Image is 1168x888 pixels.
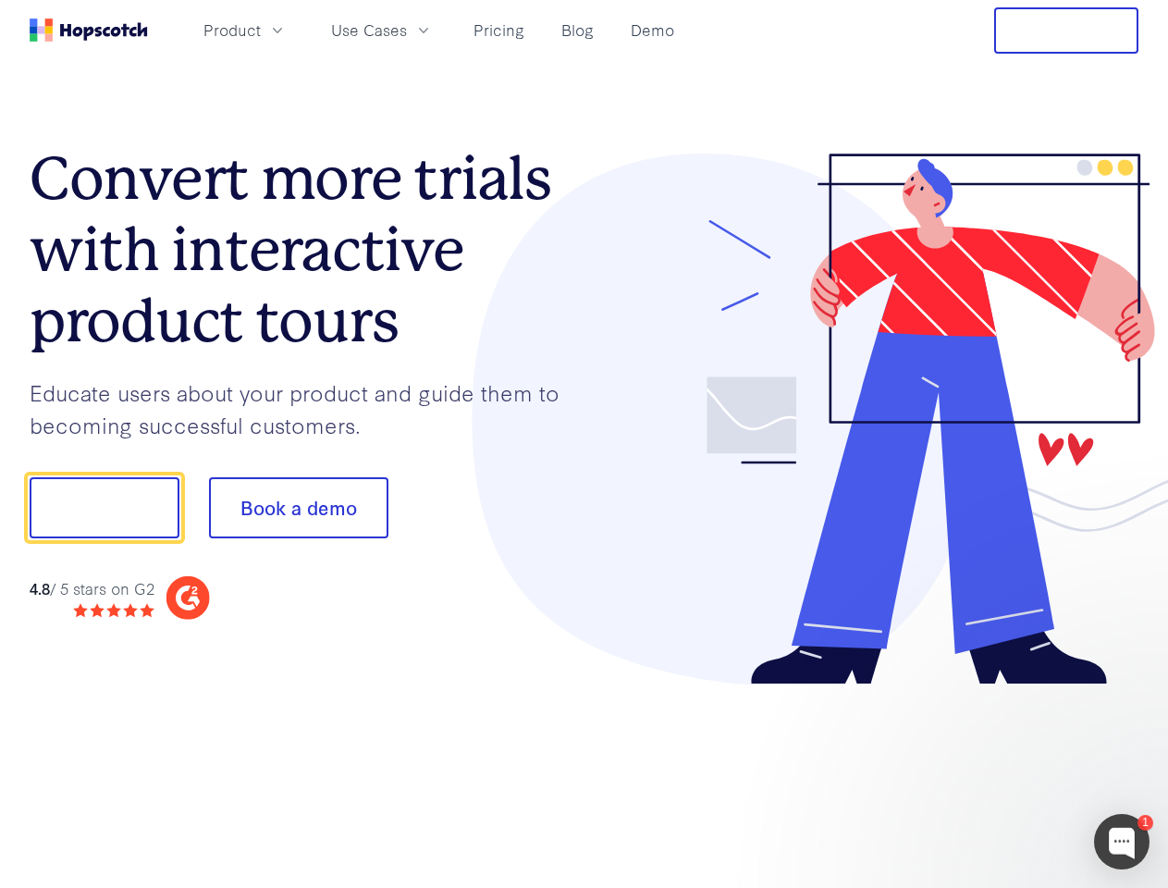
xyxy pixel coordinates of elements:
span: Product [203,18,261,42]
button: Show me! [30,477,179,538]
button: Use Cases [320,15,444,45]
a: Demo [623,15,682,45]
p: Educate users about your product and guide them to becoming successful customers. [30,376,584,440]
button: Book a demo [209,477,388,538]
div: / 5 stars on G2 [30,577,154,600]
strong: 4.8 [30,577,50,598]
a: Home [30,18,148,42]
button: Product [192,15,298,45]
a: Blog [554,15,601,45]
button: Free Trial [994,7,1138,54]
span: Use Cases [331,18,407,42]
div: 1 [1137,815,1153,831]
h1: Convert more trials with interactive product tours [30,143,584,356]
a: Pricing [466,15,532,45]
